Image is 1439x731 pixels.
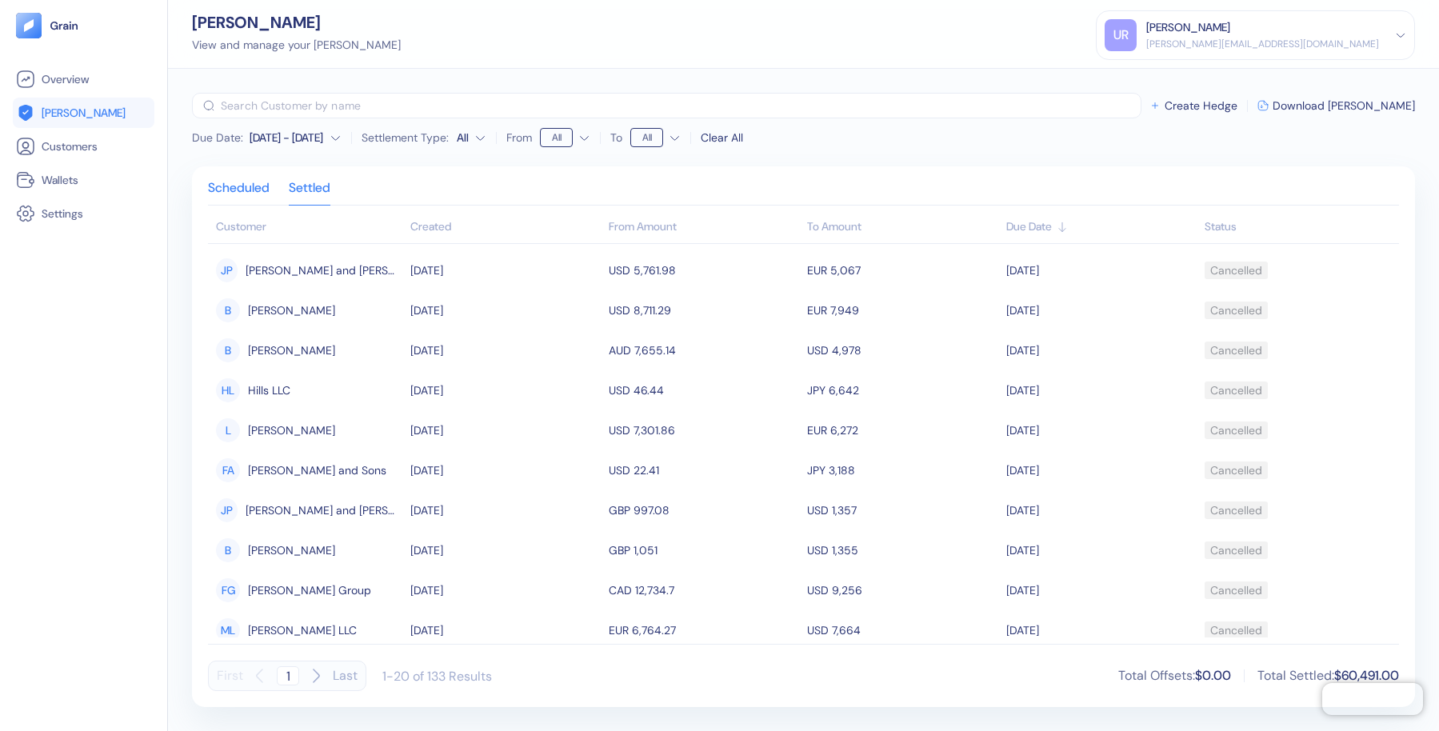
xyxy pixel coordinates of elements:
td: [DATE] [1002,370,1201,410]
td: [DATE] [406,250,605,290]
div: Cancelled [1210,617,1262,644]
span: Overview [42,71,89,87]
td: [DATE] [406,450,605,490]
span: Jerde, Parker and Beier [246,257,402,284]
div: Clear All [701,130,743,146]
th: To Amount [803,212,1001,244]
div: [PERSON_NAME] [192,14,401,30]
div: Cancelled [1210,417,1262,444]
div: Sort ascending [1006,218,1197,235]
img: logo [50,20,79,31]
td: [DATE] [1002,250,1201,290]
td: EUR 7,949 [803,290,1001,330]
span: Wallets [42,172,78,188]
td: USD 4,978 [803,330,1001,370]
td: GBP 997.08 [605,490,803,530]
td: USD 5,761.98 [605,250,803,290]
span: Customers [42,138,98,154]
label: From [506,132,532,143]
td: AUD 7,655.14 [605,330,803,370]
div: 1-20 of 133 Results [382,668,492,685]
td: USD 8,711.29 [605,290,803,330]
span: Brown-Bednar [248,297,335,324]
div: ML [216,618,240,642]
span: $0.00 [1195,667,1231,684]
td: USD 7,301.86 [605,410,803,450]
td: [DATE] [406,530,605,570]
div: Cancelled [1210,537,1262,564]
td: GBP 1,051 [605,530,803,570]
td: [DATE] [406,370,605,410]
span: Fay and Sons [248,457,386,484]
td: [DATE] [406,490,605,530]
div: B [216,298,240,322]
div: Total Offsets : [1118,666,1231,685]
td: USD 1,357 [803,490,1001,530]
button: Create Hedge [1149,100,1237,111]
td: [DATE] [1002,570,1201,610]
span: Murray LLC [248,617,357,644]
div: [PERSON_NAME][EMAIL_ADDRESS][DOMAIN_NAME] [1146,37,1379,51]
iframe: Chatra live chat [1322,683,1423,715]
span: Jerde, Parker and Beier [246,497,402,524]
button: First [217,661,243,691]
td: USD 22.41 [605,450,803,490]
span: Due Date : [192,130,243,146]
div: L [216,418,240,442]
td: [DATE] [406,330,605,370]
button: Due Date:[DATE] - [DATE] [192,130,342,146]
div: FA [216,458,240,482]
a: Settings [16,204,151,223]
button: Settlement Type: [457,125,486,150]
div: HL [216,378,240,402]
div: JP [216,498,238,522]
div: JP [216,258,238,282]
td: USD 1,355 [803,530,1001,570]
td: [DATE] [406,290,605,330]
div: Cancelled [1210,377,1262,404]
td: [DATE] [1002,450,1201,490]
div: Sort ascending [1205,218,1391,235]
div: B [216,338,240,362]
div: B [216,538,240,562]
a: Overview [16,70,151,89]
td: [DATE] [1002,290,1201,330]
th: From Amount [605,212,803,244]
button: Last [333,661,358,691]
div: Cancelled [1210,577,1262,604]
span: Fisher Group [248,577,371,604]
th: Customer [208,212,406,244]
label: Settlement Type: [362,132,449,143]
input: Search Customer by name [221,93,1141,118]
div: Settled [289,182,330,205]
td: [DATE] [406,410,605,450]
div: Cancelled [1210,257,1262,284]
button: From [540,125,590,150]
div: View and manage your [PERSON_NAME] [192,37,401,54]
a: Customers [16,137,151,156]
div: [PERSON_NAME] [1146,19,1230,36]
td: USD 7,664 [803,610,1001,650]
span: Hills LLC [248,377,290,404]
td: EUR 6,764.27 [605,610,803,650]
div: Scheduled [208,182,270,205]
span: Langworth-Koch [248,417,335,444]
button: Download [PERSON_NAME] [1257,100,1415,111]
div: Cancelled [1210,497,1262,524]
td: [DATE] [406,610,605,650]
span: [PERSON_NAME] [42,105,126,121]
td: [DATE] [1002,330,1201,370]
td: EUR 5,067 [803,250,1001,290]
span: Download [PERSON_NAME] [1273,100,1415,111]
div: Cancelled [1210,337,1262,364]
label: To [610,132,622,143]
span: $60,491.00 [1334,667,1399,684]
img: logo-tablet-V2.svg [16,13,42,38]
span: Brown-Bednar [248,537,335,564]
td: [DATE] [1002,410,1201,450]
td: [DATE] [406,570,605,610]
div: FG [216,578,240,602]
td: [DATE] [1002,610,1201,650]
td: EUR 6,272 [803,410,1001,450]
td: CAD 12,734.7 [605,570,803,610]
